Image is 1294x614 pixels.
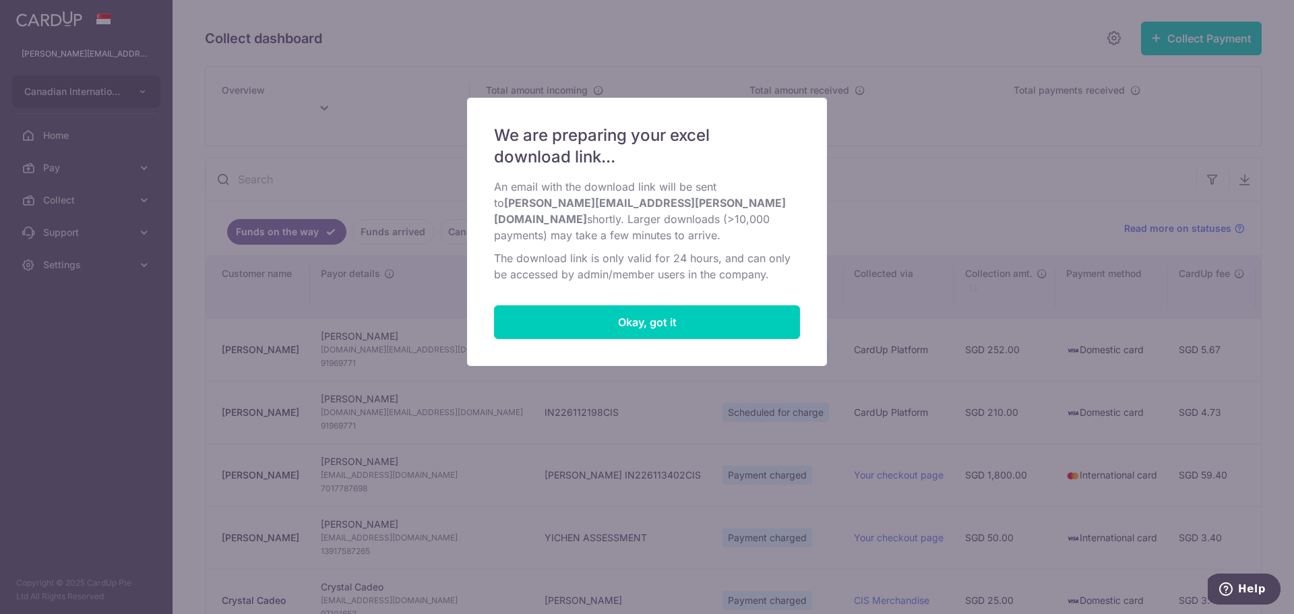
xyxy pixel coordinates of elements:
p: An email with the download link will be sent to shortly. Larger downloads (>10,000 payments) may ... [494,179,800,243]
span: We are preparing your excel download link... [494,125,784,168]
span: Help [30,9,58,22]
button: Close [494,305,800,339]
p: The download link is only valid for 24 hours, and can only be accessed by admin/member users in t... [494,250,800,282]
iframe: Opens a widget where you can find more information [1208,574,1281,607]
b: [PERSON_NAME][EMAIL_ADDRESS][PERSON_NAME][DOMAIN_NAME] [494,196,786,226]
